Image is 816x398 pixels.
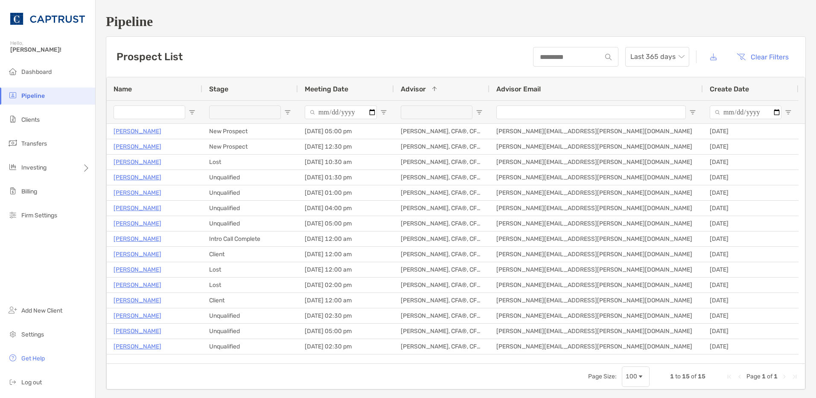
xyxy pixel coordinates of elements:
div: [DATE] [703,293,799,308]
span: Create Date [710,85,749,93]
img: logout icon [8,377,18,387]
div: Lost [202,278,298,293]
div: Last Page [791,373,798,380]
div: Unqualified [202,339,298,354]
img: billing icon [8,186,18,196]
div: Lost [202,155,298,170]
div: [DATE] [703,139,799,154]
div: [DATE] [703,216,799,231]
div: [DATE] 01:00 pm [298,185,394,200]
img: firm-settings icon [8,210,18,220]
div: [DATE] [703,155,799,170]
div: [DATE] 02:30 pm [298,339,394,354]
div: [DATE] 04:00 pm [298,201,394,216]
div: New Prospect [202,124,298,139]
a: [PERSON_NAME] [114,326,161,337]
span: Advisor [401,85,426,93]
div: [DATE] [703,339,799,354]
div: [PERSON_NAME][EMAIL_ADDRESS][PERSON_NAME][DOMAIN_NAME] [490,124,703,139]
button: Open Filter Menu [476,109,483,116]
div: [PERSON_NAME], CFA®, CFP® [394,308,490,323]
div: [PERSON_NAME][EMAIL_ADDRESS][PERSON_NAME][DOMAIN_NAME] [490,278,703,293]
button: Open Filter Menu [785,109,792,116]
div: [PERSON_NAME], CFA®, CFP® [394,185,490,200]
div: [PERSON_NAME], CFA®, CFP® [394,247,490,262]
img: pipeline icon [8,90,18,100]
a: [PERSON_NAME] [114,310,161,321]
span: Dashboard [21,68,52,76]
span: 15 [698,373,705,380]
div: 100 [626,373,637,380]
div: [DATE] 12:00 am [298,247,394,262]
div: [DATE] 01:30 pm [298,170,394,185]
div: Intro Call Complete [202,231,298,246]
span: [PERSON_NAME]! [10,46,90,53]
div: Unqualified [202,308,298,323]
button: Open Filter Menu [284,109,291,116]
div: [PERSON_NAME], CFA®, CFP® [394,324,490,339]
a: [PERSON_NAME] [114,126,161,137]
div: [DATE] 05:00 pm [298,216,394,231]
span: Page [746,373,761,380]
div: [PERSON_NAME][EMAIL_ADDRESS][PERSON_NAME][DOMAIN_NAME] [490,262,703,277]
span: Name [114,85,132,93]
div: [PERSON_NAME], CFA®, CFP® [394,201,490,216]
a: [PERSON_NAME] [114,157,161,167]
div: [DATE] 10:30 am [298,155,394,170]
div: [PERSON_NAME], CFA®, CFP® [394,139,490,154]
img: add_new_client icon [8,305,18,315]
p: [PERSON_NAME] [114,187,161,198]
a: [PERSON_NAME] [114,172,161,183]
span: 15 [682,373,690,380]
div: [DATE] 12:00 am [298,262,394,277]
img: CAPTRUST Logo [10,3,85,34]
span: Transfers [21,140,47,147]
img: transfers icon [8,138,18,148]
div: [DATE] [703,262,799,277]
div: Client [202,247,298,262]
span: 1 [762,373,766,380]
div: [PERSON_NAME][EMAIL_ADDRESS][PERSON_NAME][DOMAIN_NAME] [490,185,703,200]
div: [PERSON_NAME][EMAIL_ADDRESS][PERSON_NAME][DOMAIN_NAME] [490,201,703,216]
div: [PERSON_NAME], CFA®, CFP® [394,170,490,185]
div: Client [202,293,298,308]
div: Unqualified [202,185,298,200]
div: First Page [726,373,733,380]
button: Open Filter Menu [189,109,195,116]
a: [PERSON_NAME] [114,218,161,229]
div: [DATE] 12:00 am [298,293,394,308]
input: Meeting Date Filter Input [305,105,377,119]
div: [PERSON_NAME][EMAIL_ADDRESS][PERSON_NAME][DOMAIN_NAME] [490,216,703,231]
div: [PERSON_NAME][EMAIL_ADDRESS][PERSON_NAME][DOMAIN_NAME] [490,293,703,308]
div: [PERSON_NAME][EMAIL_ADDRESS][PERSON_NAME][DOMAIN_NAME] [490,308,703,323]
div: New Prospect [202,139,298,154]
p: [PERSON_NAME] [114,203,161,214]
div: [DATE] 02:00 pm [298,278,394,293]
a: [PERSON_NAME] [114,234,161,244]
p: [PERSON_NAME] [114,295,161,306]
button: Open Filter Menu [689,109,696,116]
input: Name Filter Input [114,105,185,119]
div: [PERSON_NAME], CFA®, CFP® [394,278,490,293]
a: [PERSON_NAME] [114,341,161,352]
div: Unqualified [202,324,298,339]
span: Pipeline [21,92,45,99]
div: [PERSON_NAME], CFA®, CFP® [394,339,490,354]
div: [PERSON_NAME], CFA®, CFP® [394,216,490,231]
div: [PERSON_NAME][EMAIL_ADDRESS][PERSON_NAME][DOMAIN_NAME] [490,324,703,339]
img: get-help icon [8,353,18,363]
div: Unqualified [202,201,298,216]
div: [PERSON_NAME], CFA®, CFP® [394,124,490,139]
div: [DATE] 12:00 am [298,231,394,246]
button: Open Filter Menu [380,109,387,116]
div: Unqualified [202,170,298,185]
div: [DATE] [703,170,799,185]
div: [PERSON_NAME], CFA®, CFP® [394,293,490,308]
div: [DATE] 02:30 pm [298,308,394,323]
div: [DATE] [703,308,799,323]
span: Get Help [21,355,45,362]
